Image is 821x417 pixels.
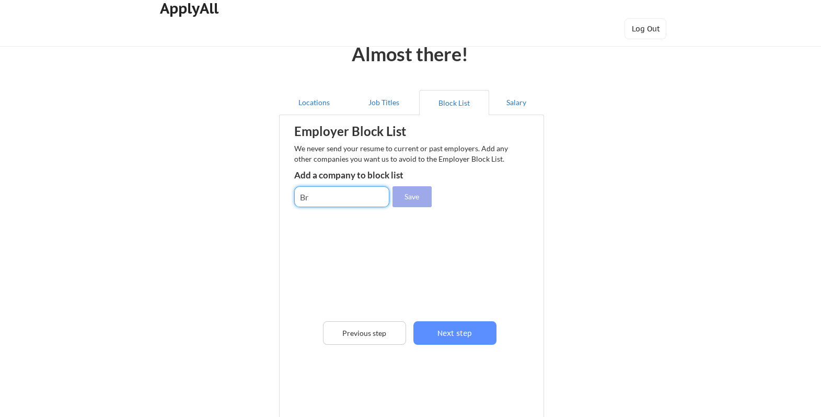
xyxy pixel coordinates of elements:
[294,143,514,164] div: We never send your resume to current or past employers. Add any other companies you want us to av...
[489,90,544,115] button: Salary
[337,44,483,63] div: Almost there!
[392,186,432,207] button: Save
[279,90,349,115] button: Locations
[413,321,496,345] button: Next step
[294,171,447,179] div: Add a company to block list
[419,90,489,115] button: Block List
[294,125,458,138] div: Employer Block List
[349,90,419,115] button: Job Titles
[294,186,389,207] input: e.g. Google
[625,18,666,39] button: Log Out
[323,321,406,345] button: Previous step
